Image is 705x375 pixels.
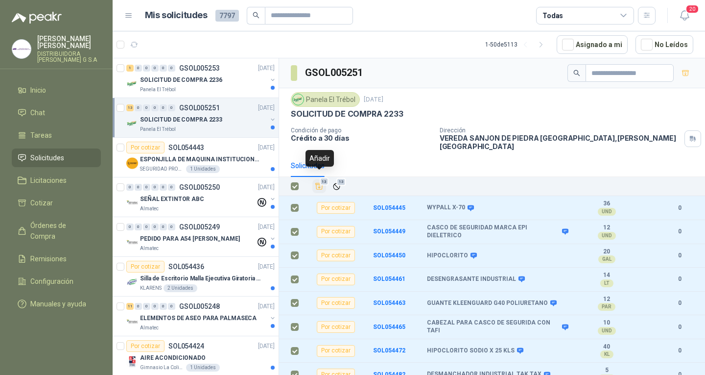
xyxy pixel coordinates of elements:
img: Company Logo [126,237,138,249]
p: [DATE] [258,223,275,232]
span: search [573,70,580,76]
a: SOL054463 [373,300,405,306]
div: 0 [168,104,175,111]
img: Company Logo [126,316,138,328]
p: GSOL005253 [179,65,220,72]
a: SOL054450 [373,252,405,259]
span: Cotizar [30,198,53,208]
a: Configuración [12,272,101,291]
div: 0 [135,303,142,310]
div: LT [600,279,613,287]
h1: Mis solicitudes [145,8,208,23]
b: 40 [573,343,640,351]
img: Company Logo [126,78,138,90]
span: Configuración [30,276,73,287]
span: Inicio [30,85,46,96]
div: 0 [143,303,150,310]
a: SOL054445 [373,204,405,211]
span: Órdenes de Compra [30,220,92,242]
div: 0 [126,224,134,230]
div: 1 - 50 de 5113 [485,37,549,52]
b: 0 [666,203,693,213]
a: SOL054465 [373,324,405,330]
div: 11 [126,303,134,310]
a: Remisiones [12,250,101,268]
div: UND [598,327,616,335]
a: Manuales y ayuda [12,295,101,313]
div: 0 [143,65,150,72]
p: [PERSON_NAME] [PERSON_NAME] [37,35,101,49]
b: HIPOCLORITO [427,252,468,260]
div: 0 [143,184,150,191]
div: Solicitudes [291,160,325,171]
div: 0 [126,184,134,191]
button: 20 [676,7,693,25]
div: UND [598,232,616,240]
p: Dirección [440,127,681,134]
p: Crédito a 30 días [291,134,432,142]
p: SEÑAL EXTINTOR ABC [140,195,204,204]
div: Por cotizar [317,202,355,214]
div: 2 Unidades [164,284,197,292]
div: Por cotizar [126,142,164,153]
span: Licitaciones [30,175,67,186]
p: [DATE] [258,302,275,311]
b: 5 [573,367,640,375]
b: DESENGRASANTE INDUSTRIAL [427,275,516,283]
a: SOL054461 [373,275,405,282]
div: 0 [160,65,167,72]
button: Añadir [312,179,326,193]
b: 12 [573,296,640,303]
p: SEGURIDAD PROVISER LTDA [140,165,184,173]
img: Company Logo [126,157,138,169]
p: SOLICITUD DE COMPRA 2236 [140,75,222,85]
p: [DATE] [258,183,275,192]
p: SOL054443 [168,144,204,151]
h3: GSOL005251 [305,65,364,80]
b: 36 [573,200,640,208]
p: [DATE] [258,143,275,152]
button: No Leídos [635,35,693,54]
div: 0 [151,224,159,230]
div: 0 [143,224,150,230]
b: 0 [666,323,693,332]
b: 10 [573,319,640,327]
b: 14 [573,272,640,279]
p: [DATE] [258,342,275,351]
span: 13 [320,178,329,186]
p: Almatec [140,245,159,252]
b: 0 [666,275,693,284]
div: 1 [126,65,134,72]
a: 0 0 0 0 0 0 GSOL005249[DATE] Company LogoPEDIDO PARA A54 [PERSON_NAME]Almatec [126,221,277,252]
a: 0 0 0 0 0 0 GSOL005250[DATE] Company LogoSEÑAL EXTINTOR ABCAlmatec [126,181,277,213]
div: 1 Unidades [186,364,220,372]
div: Añadir [305,150,334,167]
div: Por cotizar [126,261,164,273]
p: [DATE] [258,103,275,113]
p: ESPONJILLA DE MAQUINA INSTITUCIONAL-NEGRA X 12 UNIDADES [140,155,262,164]
p: SOL054436 [168,263,204,270]
p: Panela El Trébol [140,86,176,94]
button: Asignado a mi [557,35,628,54]
a: 11 0 0 0 0 0 GSOL005248[DATE] Company LogoELEMENTOS DE ASEO PARA PALMASECAAlmatec [126,300,277,332]
span: 20 [685,4,699,14]
a: 13 0 0 0 0 0 GSOL005251[DATE] Company LogoSOLICITUD DE COMPRA 2233Panela El Trébol [126,102,277,133]
b: CASCO DE SEGURIDAD MARCA EPI DIELETRICO [427,224,560,239]
div: Por cotizar [317,226,355,238]
p: KLARENS [140,284,162,292]
div: Por cotizar [317,321,355,333]
div: 0 [151,303,159,310]
p: VEREDA SANJON DE PIEDRA [GEOGRAPHIC_DATA] , [PERSON_NAME][GEOGRAPHIC_DATA] [440,134,681,150]
a: Cotizar [12,194,101,212]
b: HIPOCLORITO SODIO X 25 KLS [427,347,515,355]
div: 1 Unidades [186,165,220,173]
a: 1 0 0 0 0 0 GSOL005253[DATE] Company LogoSOLICITUD DE COMPRA 2236Panela El Trébol [126,62,277,94]
p: Almatec [140,324,159,332]
a: SOL054449 [373,228,405,235]
img: Company Logo [126,276,138,288]
p: SOLICITUD DE COMPRA 2233 [291,109,403,119]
